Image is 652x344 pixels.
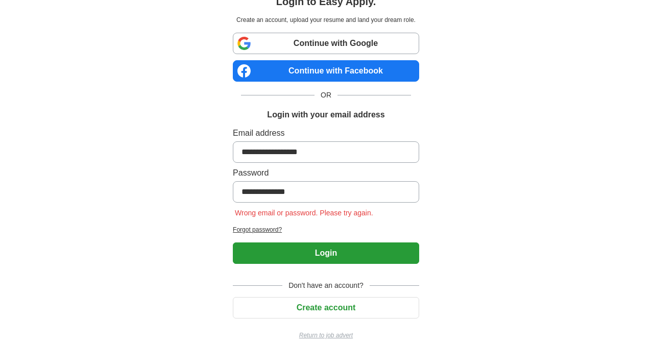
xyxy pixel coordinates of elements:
[233,167,419,179] label: Password
[233,33,419,54] a: Continue with Google
[233,225,419,234] a: Forgot password?
[233,331,419,340] a: Return to job advert
[315,90,337,101] span: OR
[233,303,419,312] a: Create account
[233,209,375,217] span: Wrong email or password. Please try again.
[233,242,419,264] button: Login
[282,280,370,291] span: Don't have an account?
[233,297,419,318] button: Create account
[267,109,384,121] h1: Login with your email address
[235,15,417,24] p: Create an account, upload your resume and land your dream role.
[233,60,419,82] a: Continue with Facebook
[233,127,419,139] label: Email address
